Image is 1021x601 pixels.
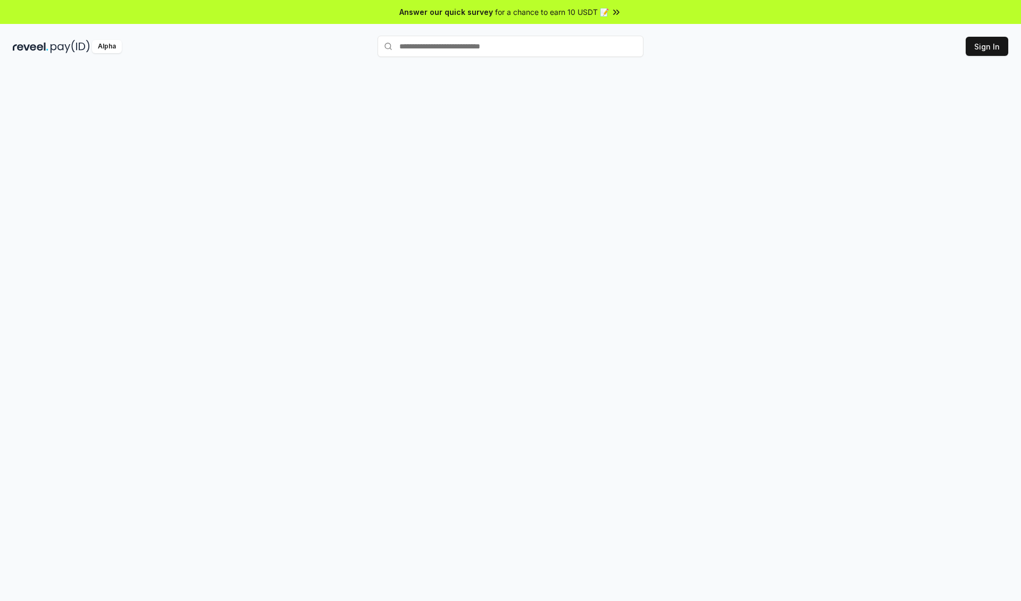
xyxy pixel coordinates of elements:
img: pay_id [51,40,90,53]
button: Sign In [966,37,1008,56]
img: reveel_dark [13,40,48,53]
span: Answer our quick survey [399,6,493,18]
div: Alpha [92,40,122,53]
span: for a chance to earn 10 USDT 📝 [495,6,609,18]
